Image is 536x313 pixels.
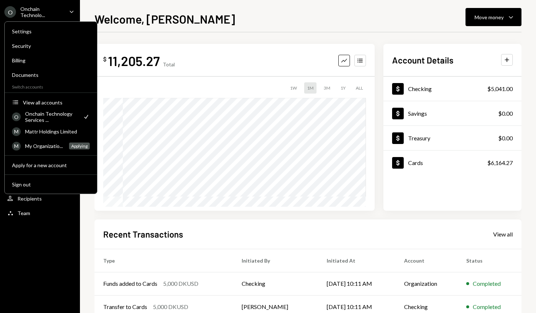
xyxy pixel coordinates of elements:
[395,249,458,272] th: Account
[408,159,423,166] div: Cards
[12,127,21,136] div: M
[69,143,90,149] div: Applying
[17,210,30,216] div: Team
[321,82,333,94] div: 3M
[287,82,300,94] div: 1W
[8,54,94,67] a: Billing
[498,134,513,143] div: $0.00
[458,249,521,272] th: Status
[12,142,21,151] div: M
[395,272,458,295] td: Organization
[493,231,513,238] div: View all
[108,53,160,69] div: 11,205.27
[163,61,175,67] div: Total
[12,28,90,34] div: Settings
[383,77,521,101] a: Checking$5,041.00
[8,159,94,172] button: Apply for a new account
[94,12,235,26] h1: Welcome, [PERSON_NAME]
[12,162,90,168] div: Apply for a new account
[12,57,90,63] div: Billing
[12,112,21,121] div: O
[163,279,198,288] div: 5,000 DKUSD
[383,126,521,150] a: Treasury$0.00
[4,6,16,18] div: O
[103,302,147,311] div: Transfer to Cards
[4,192,76,205] a: Recipients
[20,6,63,18] div: Onchain Technolo...
[8,96,94,109] button: View all accounts
[318,272,395,295] td: [DATE] 10:11 AM
[338,82,348,94] div: 1Y
[408,135,430,141] div: Treasury
[8,25,94,38] a: Settings
[153,302,188,311] div: 5,000 DKUSD
[473,279,501,288] div: Completed
[353,82,366,94] div: ALL
[103,55,106,63] div: $
[475,13,504,21] div: Move money
[4,206,76,219] a: Team
[103,228,183,240] h2: Recent Transactions
[493,230,513,238] a: View all
[408,110,427,117] div: Savings
[233,272,318,295] td: Checking
[12,43,90,49] div: Security
[94,249,233,272] th: Type
[23,99,90,106] div: View all accounts
[103,279,157,288] div: Funds added to Cards
[5,83,97,90] div: Switch accounts
[466,8,521,26] button: Move money
[487,158,513,167] div: $6,164.27
[25,128,90,135] div: Mattr Holdings Limited
[8,125,94,138] a: MMattr Holdings Limited
[408,85,432,92] div: Checking
[12,72,90,78] div: Documents
[392,54,454,66] h2: Account Details
[8,39,94,52] a: Security
[498,109,513,118] div: $0.00
[8,139,94,152] a: MMy Organizatio...Applying
[487,85,513,93] div: $5,041.00
[8,68,94,81] a: Documents
[8,178,94,191] button: Sign out
[17,195,42,202] div: Recipients
[304,82,317,94] div: 1M
[318,249,395,272] th: Initiated At
[12,181,90,188] div: Sign out
[25,111,78,123] div: Onchain Technology Services ...
[383,101,521,125] a: Savings$0.00
[383,151,521,175] a: Cards$6,164.27
[233,249,318,272] th: Initiated By
[473,302,501,311] div: Completed
[25,143,65,149] div: My Organizatio...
